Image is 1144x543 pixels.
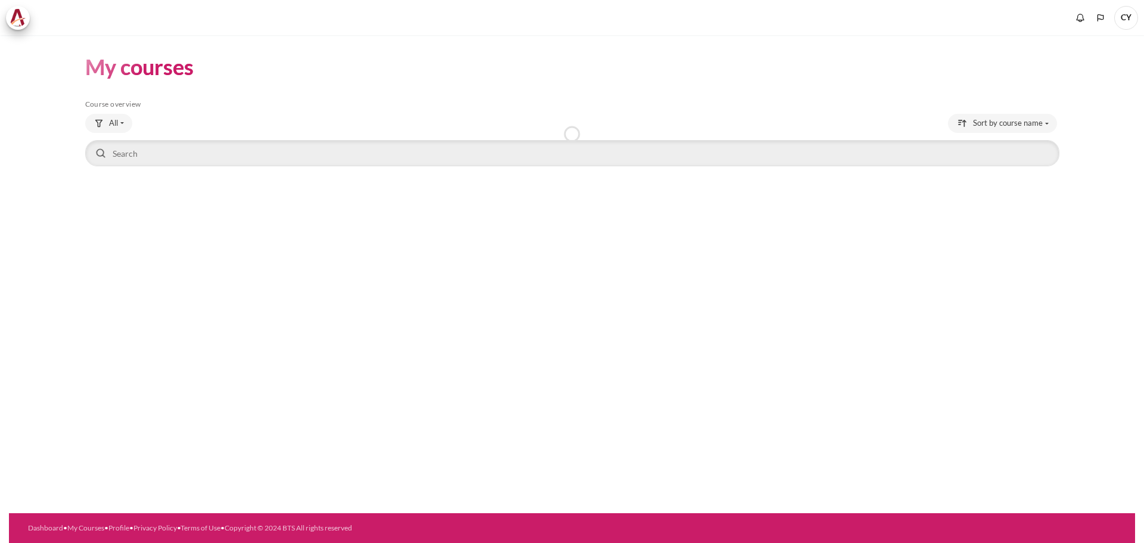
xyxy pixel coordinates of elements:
[85,100,1059,109] h5: Course overview
[67,523,104,532] a: My Courses
[85,53,194,81] h1: My courses
[1071,9,1089,27] div: Show notification window with no new notifications
[1114,6,1138,30] span: CY
[28,523,639,533] div: • • • • •
[6,6,36,30] a: Architeck Architeck
[85,140,1059,166] input: Search
[1092,9,1109,27] button: Languages
[9,35,1135,187] section: Content
[225,523,352,532] a: Copyright © 2024 BTS All rights reserved
[133,523,177,532] a: Privacy Policy
[28,523,63,532] a: Dashboard
[85,114,132,133] button: Grouping drop-down menu
[10,9,26,27] img: Architeck
[973,117,1043,129] span: Sort by course name
[181,523,220,532] a: Terms of Use
[1114,6,1138,30] a: User menu
[109,117,118,129] span: All
[85,114,1059,169] div: Course overview controls
[108,523,129,532] a: Profile
[948,114,1057,133] button: Sorting drop-down menu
